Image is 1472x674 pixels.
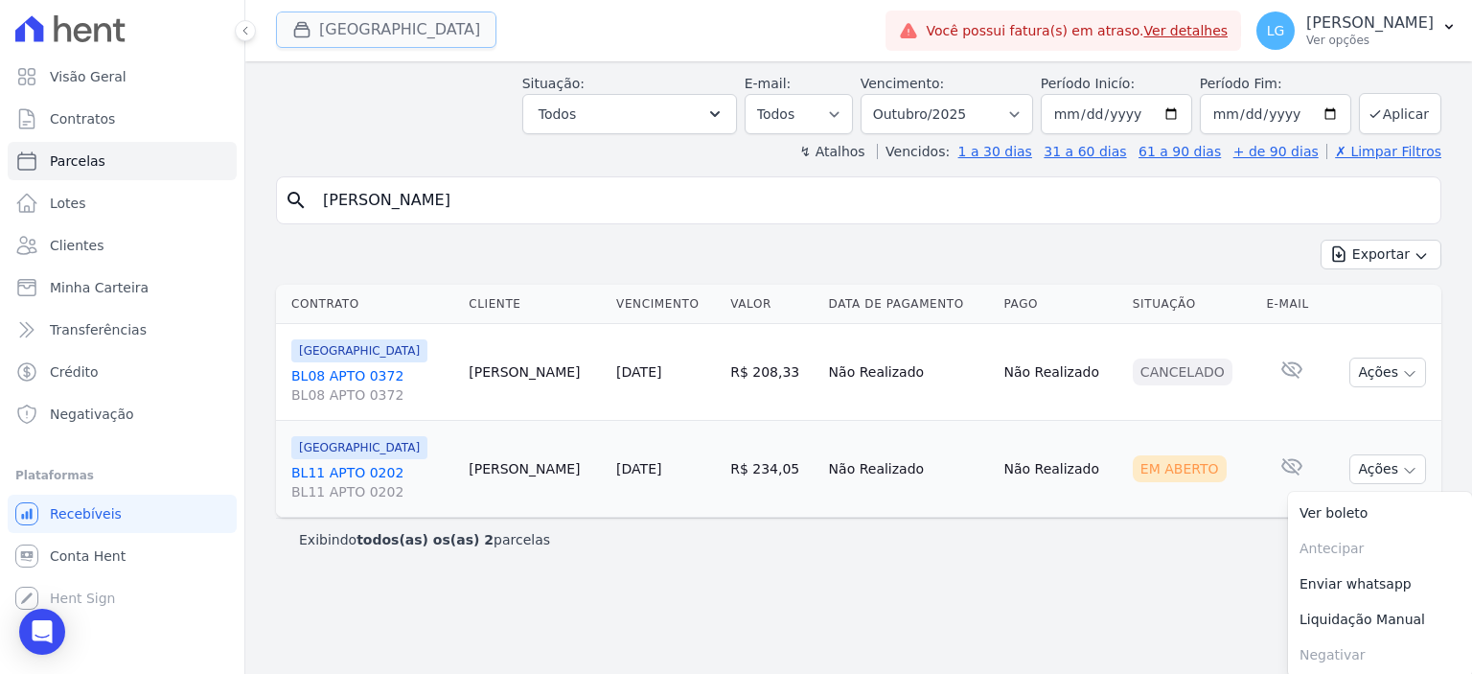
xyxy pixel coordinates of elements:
[522,76,585,91] label: Situação:
[1200,74,1351,94] label: Período Fim:
[1133,359,1232,385] div: Cancelado
[291,436,427,459] span: [GEOGRAPHIC_DATA]
[861,76,944,91] label: Vencimento:
[1321,240,1441,269] button: Exportar
[1306,33,1434,48] p: Ver opções
[1349,454,1426,484] button: Ações
[1306,13,1434,33] p: [PERSON_NAME]
[1359,93,1441,134] button: Aplicar
[8,353,237,391] a: Crédito
[723,285,820,324] th: Valor
[1044,144,1126,159] a: 31 a 60 dias
[276,285,461,324] th: Contrato
[821,421,997,518] td: Não Realizado
[50,546,126,566] span: Conta Hent
[299,530,550,549] p: Exibindo parcelas
[50,405,134,424] span: Negativação
[50,236,103,255] span: Clientes
[609,285,723,324] th: Vencimento
[8,395,237,433] a: Negativação
[616,364,661,380] a: [DATE]
[1241,4,1472,58] button: LG [PERSON_NAME] Ver opções
[8,184,237,222] a: Lotes
[291,463,453,501] a: BL11 APTO 0202BL11 APTO 0202
[19,609,65,655] div: Open Intercom Messenger
[1233,144,1319,159] a: + de 90 dias
[50,194,86,213] span: Lotes
[1144,23,1229,38] a: Ver detalhes
[996,421,1124,518] td: Não Realizado
[8,268,237,307] a: Minha Carteira
[723,421,820,518] td: R$ 234,05
[1138,144,1221,159] a: 61 a 90 dias
[285,189,308,212] i: search
[50,67,126,86] span: Visão Geral
[877,144,950,159] label: Vencidos:
[996,285,1124,324] th: Pago
[958,144,1032,159] a: 1 a 30 dias
[8,311,237,349] a: Transferências
[50,504,122,523] span: Recebíveis
[50,362,99,382] span: Crédito
[311,181,1433,220] input: Buscar por nome do lote ou do cliente
[539,103,576,126] span: Todos
[50,278,149,297] span: Minha Carteira
[8,58,237,96] a: Visão Geral
[522,94,737,134] button: Todos
[291,482,453,501] span: BL11 APTO 0202
[15,464,229,487] div: Plataformas
[461,285,609,324] th: Cliente
[745,76,792,91] label: E-mail:
[821,285,997,324] th: Data de Pagamento
[50,151,105,171] span: Parcelas
[1326,144,1441,159] a: ✗ Limpar Filtros
[1349,358,1426,387] button: Ações
[926,21,1228,41] span: Você possui fatura(s) em atraso.
[50,109,115,128] span: Contratos
[291,339,427,362] span: [GEOGRAPHIC_DATA]
[1267,24,1285,37] span: LG
[799,144,864,159] label: ↯ Atalhos
[50,320,147,339] span: Transferências
[1288,496,1472,531] a: Ver boleto
[1258,285,1325,324] th: E-mail
[356,532,494,547] b: todos(as) os(as) 2
[616,461,661,476] a: [DATE]
[291,385,453,405] span: BL08 APTO 0372
[8,537,237,575] a: Conta Hent
[1041,76,1135,91] label: Período Inicío:
[276,12,496,48] button: [GEOGRAPHIC_DATA]
[821,324,997,421] td: Não Realizado
[8,226,237,265] a: Clientes
[1133,455,1227,482] div: Em Aberto
[8,495,237,533] a: Recebíveis
[8,142,237,180] a: Parcelas
[996,324,1124,421] td: Não Realizado
[461,324,609,421] td: [PERSON_NAME]
[461,421,609,518] td: [PERSON_NAME]
[723,324,820,421] td: R$ 208,33
[8,100,237,138] a: Contratos
[291,366,453,405] a: BL08 APTO 0372BL08 APTO 0372
[1125,285,1259,324] th: Situação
